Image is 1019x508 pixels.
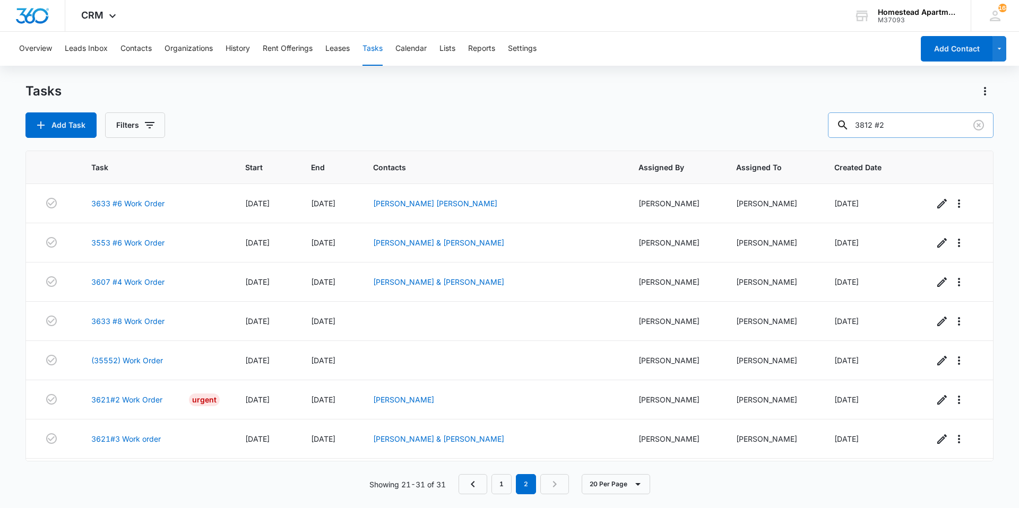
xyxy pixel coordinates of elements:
a: 3553 #6 Work Order [91,237,165,248]
div: [PERSON_NAME] [638,355,711,366]
input: Search Tasks [828,112,994,138]
span: Created Date [834,162,893,173]
div: [PERSON_NAME] [736,276,808,287]
p: Showing 21-31 of 31 [369,479,446,490]
div: [PERSON_NAME] [638,394,711,405]
button: Leads Inbox [65,32,108,66]
div: Urgent [189,393,220,406]
div: [PERSON_NAME] [736,198,808,209]
button: Add Contact [921,36,992,62]
div: [PERSON_NAME] [638,433,711,444]
a: [PERSON_NAME] [373,395,434,404]
button: Settings [508,32,537,66]
div: [PERSON_NAME] [736,237,808,248]
span: Assigned To [736,162,793,173]
span: End [311,162,332,173]
button: Filters [105,112,165,138]
span: [DATE] [245,434,270,443]
span: [DATE] [245,356,270,365]
button: Add Task [25,112,97,138]
span: [DATE] [834,395,859,404]
span: [DATE] [311,356,335,365]
span: [DATE] [311,434,335,443]
span: Task [91,162,204,173]
span: [DATE] [311,199,335,208]
button: Actions [977,83,994,100]
div: notifications count [998,4,1007,12]
div: [PERSON_NAME] [736,316,808,327]
span: [DATE] [245,238,270,247]
a: 3607 #4 Work Order [91,276,165,287]
button: Reports [468,32,495,66]
a: Page 1 [491,474,512,494]
a: [PERSON_NAME] & [PERSON_NAME] [373,277,504,286]
span: [DATE] [311,277,335,286]
button: Overview [19,32,52,66]
div: [PERSON_NAME] [736,394,808,405]
span: [DATE] [311,395,335,404]
span: [DATE] [834,317,859,326]
span: [DATE] [834,199,859,208]
button: Lists [439,32,455,66]
div: [PERSON_NAME] [638,198,711,209]
a: [PERSON_NAME] & [PERSON_NAME] [373,434,504,443]
a: 3621#3 Work order [91,433,161,444]
span: Start [245,162,270,173]
div: [PERSON_NAME] [736,355,808,366]
div: [PERSON_NAME] [638,237,711,248]
button: Contacts [120,32,152,66]
span: [DATE] [834,277,859,286]
em: 2 [516,474,536,494]
span: [DATE] [245,199,270,208]
a: (35552) Work Order [91,355,163,366]
a: 3633 #8 Work Order [91,316,165,327]
a: 3621#2 Work Order [91,394,162,405]
span: Contacts [373,162,598,173]
a: Previous Page [459,474,487,494]
span: CRM [81,10,103,21]
span: [DATE] [311,317,335,326]
span: [DATE] [245,395,270,404]
div: account name [878,8,955,16]
span: [DATE] [834,238,859,247]
span: [DATE] [245,317,270,326]
button: History [226,32,250,66]
div: [PERSON_NAME] [638,276,711,287]
a: [PERSON_NAME] & [PERSON_NAME] [373,238,504,247]
span: [DATE] [245,277,270,286]
div: [PERSON_NAME] [736,433,808,444]
span: 168 [998,4,1007,12]
button: Rent Offerings [263,32,313,66]
div: account id [878,16,955,24]
nav: Pagination [459,474,569,494]
div: [PERSON_NAME] [638,316,711,327]
span: [DATE] [834,434,859,443]
button: Leases [325,32,350,66]
a: [PERSON_NAME] [PERSON_NAME] [373,199,497,208]
button: Calendar [395,32,427,66]
a: 3633 #6 Work Order [91,198,165,209]
button: 20 Per Page [582,474,650,494]
span: Assigned By [638,162,695,173]
h1: Tasks [25,83,62,99]
span: [DATE] [311,238,335,247]
button: Organizations [165,32,213,66]
button: Tasks [362,32,383,66]
span: [DATE] [834,356,859,365]
button: Clear [970,117,987,134]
